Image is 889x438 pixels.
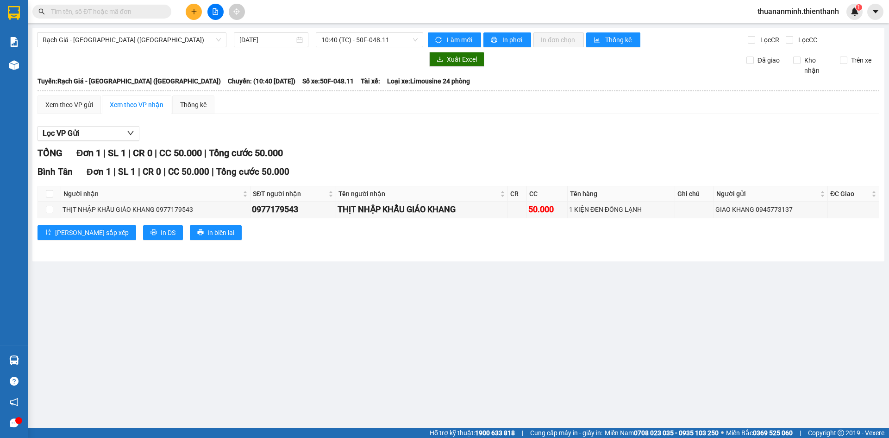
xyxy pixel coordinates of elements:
span: file-add [212,8,219,15]
span: TỔNG [38,147,63,159]
img: icon-new-feature [851,7,859,16]
span: Đã giao [754,55,783,65]
span: CR 0 [143,166,161,177]
button: file-add [207,4,224,20]
span: thuananminh.thienthanh [750,6,846,17]
th: CR [508,186,527,202]
span: message [10,419,19,427]
b: Tuyến: Rạch Giá - [GEOGRAPHIC_DATA] ([GEOGRAPHIC_DATA]) [38,77,221,85]
span: download [437,56,443,63]
div: GIAO KHANG 0945773137 [715,204,826,215]
img: warehouse-icon [9,355,19,365]
div: Xem theo VP nhận [110,100,163,110]
span: SĐT người nhận [253,189,326,199]
span: Đơn 1 [87,166,111,177]
span: In DS [161,228,175,238]
strong: 0708 023 035 - 0935 103 250 [634,429,719,437]
div: Xem theo VP gửi [45,100,93,110]
span: Xuất Excel [447,54,477,64]
span: Hỗ trợ kỹ thuật: [430,428,515,438]
img: solution-icon [9,37,19,47]
span: Số xe: 50F-048.11 [302,76,354,86]
span: Người nhận [63,189,241,199]
span: Tổng cước 50.000 [209,147,283,159]
img: logo-vxr [8,6,20,20]
span: Rạch Giá - Sài Gòn (Hàng Hoá) [43,33,221,47]
button: printerIn biên lai [190,225,242,240]
span: Tổng cước 50.000 [216,166,289,177]
span: bar-chart [594,37,601,44]
span: sync [435,37,443,44]
span: In phơi [502,35,524,45]
span: Người gửi [716,189,818,199]
span: Làm mới [447,35,474,45]
span: CR 0 [133,147,152,159]
button: printerIn DS [143,225,183,240]
div: Thống kê [180,100,207,110]
span: | [800,428,801,438]
div: 1 KIỆN ĐEN ĐÔNG LẠNH [569,204,674,215]
span: Kho nhận [801,55,833,76]
sup: 1 [856,4,862,11]
span: | [522,428,523,438]
button: Lọc VP Gửi [38,126,139,141]
button: sort-ascending[PERSON_NAME] sắp xếp [38,225,136,240]
span: Tên người nhận [338,189,498,199]
button: aim [229,4,245,20]
span: caret-down [871,7,880,16]
span: [PERSON_NAME] sắp xếp [55,228,129,238]
span: Miền Bắc [726,428,793,438]
span: plus [191,8,197,15]
span: notification [10,398,19,406]
span: Trên xe [847,55,875,65]
span: search [38,8,45,15]
div: 50.000 [528,203,566,216]
span: | [138,166,140,177]
input: 15/10/2025 [239,35,294,45]
span: copyright [838,430,844,436]
strong: 1900 633 818 [475,429,515,437]
div: THỊT NHẬP KHẨU GIÁO KHANG [338,203,506,216]
span: | [163,166,166,177]
span: sort-ascending [45,229,51,236]
th: Tên hàng [568,186,676,202]
button: In đơn chọn [533,32,584,47]
span: | [212,166,214,177]
span: printer [491,37,499,44]
button: printerIn phơi [483,32,531,47]
div: THỊT NHẬP KHẨU GIÁO KHANG 0977179543 [63,204,249,215]
span: ⚪️ [721,431,724,435]
button: downloadXuất Excel [429,52,484,67]
td: THỊT NHẬP KHẨU GIÁO KHANG [336,202,508,218]
div: 0977179543 [252,203,334,216]
span: Loại xe: Limousine 24 phòng [387,76,470,86]
span: 1 [857,4,860,11]
th: Ghi chú [675,186,714,202]
button: plus [186,4,202,20]
span: down [127,129,134,137]
span: | [155,147,157,159]
span: printer [197,229,204,236]
span: 10:40 (TC) - 50F-048.11 [321,33,418,47]
span: Lọc CR [757,35,781,45]
span: CC 50.000 [159,147,202,159]
span: Thống kê [605,35,633,45]
span: Cung cấp máy in - giấy in: [530,428,602,438]
button: syncLàm mới [428,32,481,47]
span: aim [233,8,240,15]
span: Tài xế: [361,76,380,86]
span: Chuyến: (10:40 [DATE]) [228,76,295,86]
span: Lọc CC [795,35,819,45]
span: | [204,147,207,159]
span: Bình Tân [38,166,73,177]
span: | [103,147,106,159]
span: Miền Nam [605,428,719,438]
input: Tìm tên, số ĐT hoặc mã đơn [51,6,160,17]
span: Đơn 1 [76,147,101,159]
strong: 0369 525 060 [753,429,793,437]
span: CC 50.000 [168,166,209,177]
span: | [113,166,116,177]
button: caret-down [867,4,883,20]
img: warehouse-icon [9,60,19,70]
th: CC [527,186,568,202]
